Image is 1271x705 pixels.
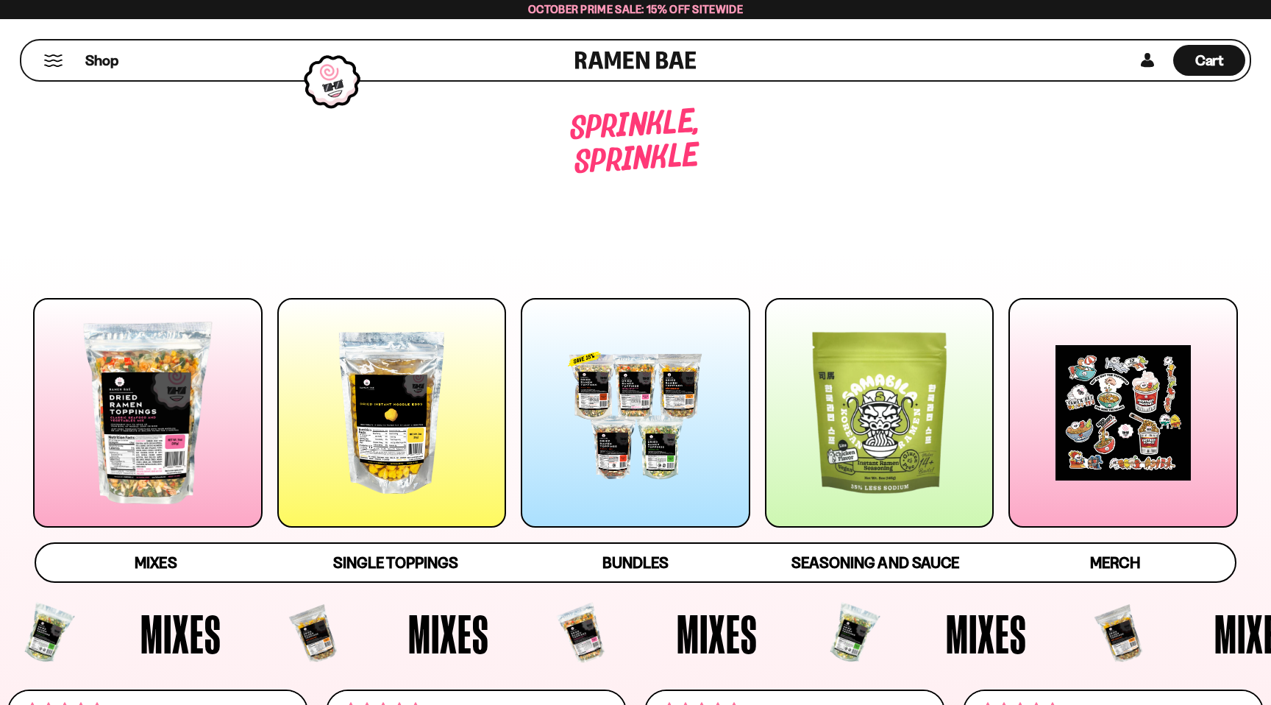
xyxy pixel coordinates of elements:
span: Merch [1090,553,1139,572]
span: Seasoning and Sauce [791,553,958,572]
a: Seasoning and Sauce [755,544,995,581]
span: Cart [1195,52,1224,69]
button: Mobile Menu Trigger [43,54,63,67]
a: Single Toppings [276,544,516,581]
span: Mixes [677,606,758,661]
a: Mixes [36,544,276,581]
span: Shop [85,51,118,71]
a: Merch [995,544,1235,581]
div: Cart [1173,40,1245,80]
span: Mixes [946,606,1027,661]
a: Shop [85,45,118,76]
span: October Prime Sale: 15% off Sitewide [528,2,743,16]
span: Mixes [140,606,221,661]
span: Single Toppings [333,553,458,572]
span: Mixes [135,553,177,572]
span: Mixes [408,606,489,661]
span: Bundles [602,553,669,572]
a: Bundles [516,544,755,581]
